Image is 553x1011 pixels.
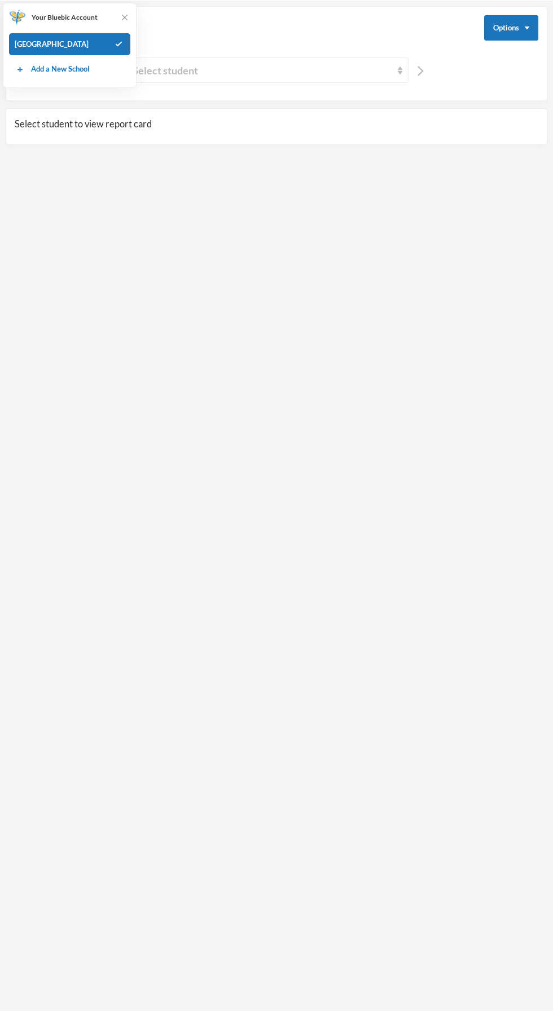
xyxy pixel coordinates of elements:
button: Next Student [409,64,427,77]
a: Add a New School [15,64,90,75]
h3: Select student to view report card [15,117,538,131]
button: Options [484,15,538,41]
div: Select student [133,63,392,78]
span: Your Bluebic Account [32,12,98,23]
div: [GEOGRAPHIC_DATA] [9,33,130,56]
